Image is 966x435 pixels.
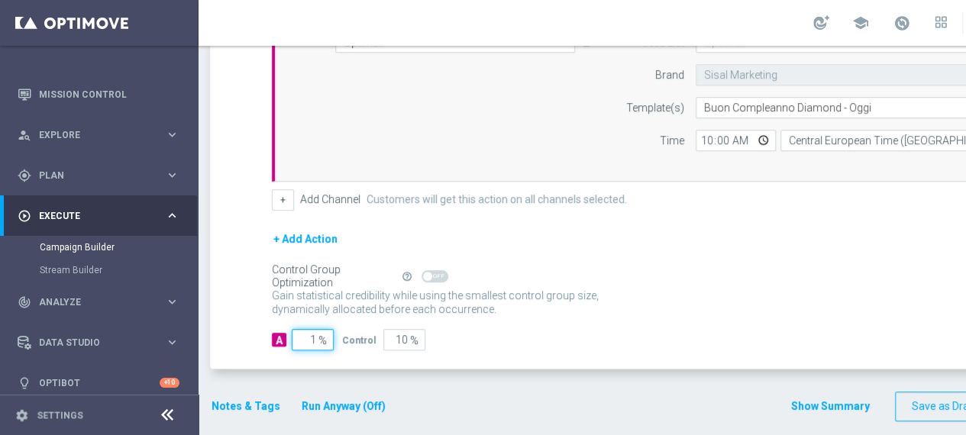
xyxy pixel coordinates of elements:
[626,101,684,114] label: Template(s)
[210,397,282,416] button: Notes & Tags
[410,334,418,347] span: %
[165,208,179,223] i: keyboard_arrow_right
[18,209,165,223] div: Execute
[272,263,400,289] div: Control Group Optimization
[18,376,31,390] i: lightbulb
[17,169,180,182] button: gps_fixed Plan keyboard_arrow_right
[39,338,165,347] span: Data Studio
[40,241,159,253] a: Campaign Builder
[17,296,180,308] button: track_changes Analyze keyboard_arrow_right
[402,271,412,282] i: help_outline
[318,334,327,347] span: %
[165,335,179,350] i: keyboard_arrow_right
[17,210,180,222] button: play_circle_outline Execute keyboard_arrow_right
[15,408,29,422] i: settings
[655,69,684,82] label: Brand
[852,14,869,31] span: school
[17,377,180,389] button: lightbulb Optibot +10
[39,298,165,307] span: Analyze
[18,74,179,114] div: Mission Control
[272,189,294,211] button: +
[165,127,179,142] i: keyboard_arrow_right
[18,295,165,309] div: Analyze
[17,129,180,141] button: person_search Explore keyboard_arrow_right
[40,236,197,259] div: Campaign Builder
[40,259,197,282] div: Stream Builder
[18,362,179,403] div: Optibot
[660,134,684,147] label: Time
[272,333,286,346] div: A
[18,209,31,223] i: play_circle_outline
[160,378,179,388] div: +10
[342,333,376,346] div: Control
[17,89,180,101] button: Mission Control
[37,411,83,420] a: Settings
[18,169,31,182] i: gps_fixed
[40,264,159,276] a: Stream Builder
[18,128,31,142] i: person_search
[165,168,179,182] i: keyboard_arrow_right
[400,268,422,285] button: help_outline
[18,128,165,142] div: Explore
[272,230,339,249] button: + Add Action
[39,130,165,140] span: Explore
[300,397,387,416] button: Run Anyway (Off)
[39,171,165,180] span: Plan
[18,336,165,350] div: Data Studio
[300,193,360,206] label: Add Channel
[18,169,165,182] div: Plan
[18,295,31,309] i: track_changes
[39,74,179,114] a: Mission Control
[39,211,165,221] span: Execute
[17,337,180,349] button: Data Studio keyboard_arrow_right
[165,295,179,309] i: keyboard_arrow_right
[790,398,871,415] button: Show Summary
[39,362,160,403] a: Optibot
[367,193,627,206] label: Customers will get this action on all channels selected.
